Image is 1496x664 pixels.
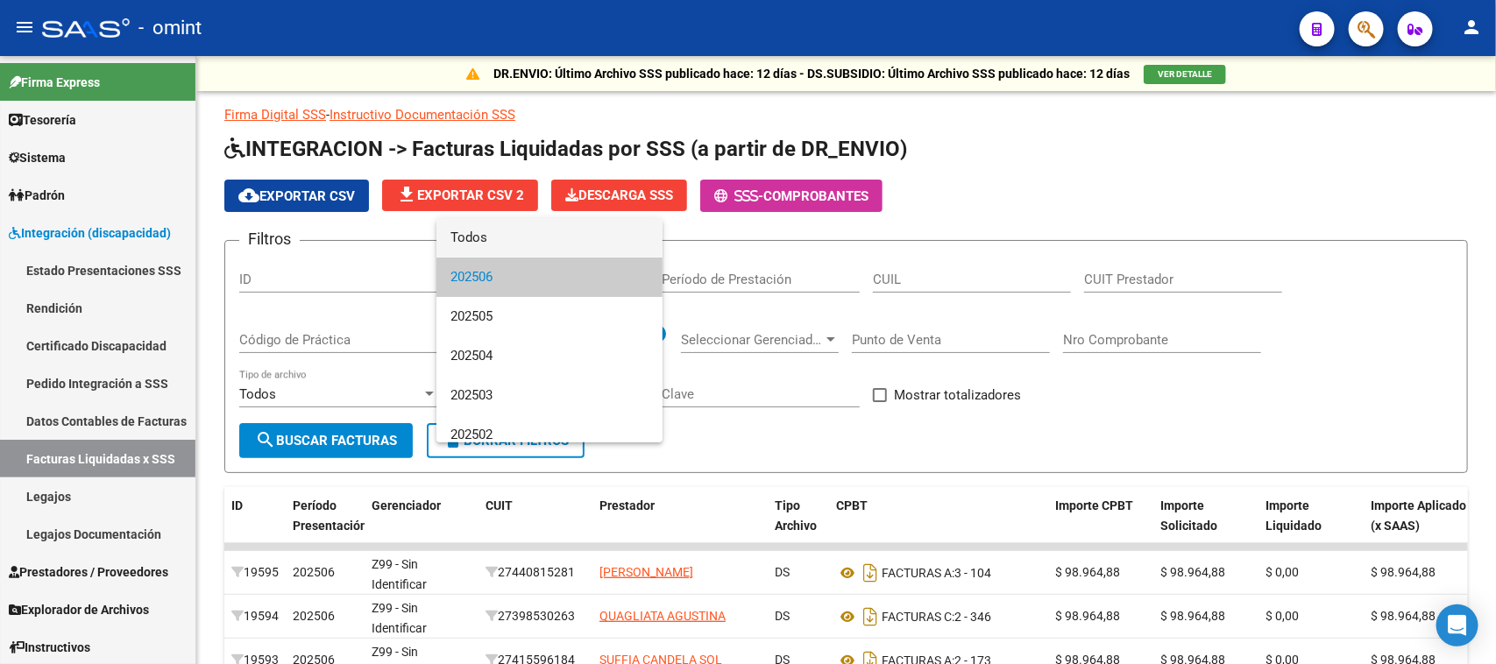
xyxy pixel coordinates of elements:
span: 202505 [450,297,649,336]
div: Open Intercom Messenger [1436,604,1478,646]
span: 202503 [450,376,649,415]
span: Todos [450,218,649,258]
span: 202504 [450,336,649,376]
span: 202506 [450,258,649,297]
span: 202502 [450,415,649,455]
